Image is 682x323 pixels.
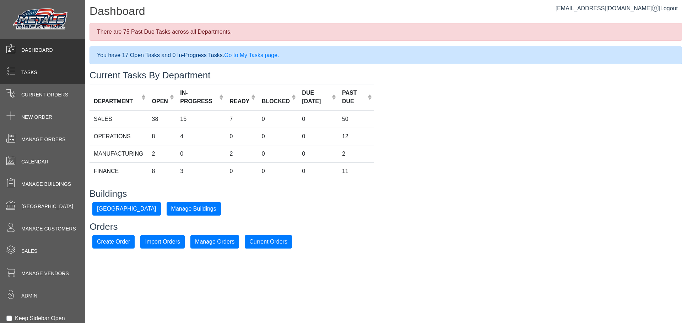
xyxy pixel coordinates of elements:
[15,314,65,323] label: Keep Sidebar Open
[298,162,338,180] td: 0
[342,89,366,106] div: PAST DUE
[90,46,682,64] div: You have 17 Open Tasks and 0 In-Progress Tasks.
[338,110,374,128] td: 50
[298,110,338,128] td: 0
[90,4,682,20] h1: Dashboard
[167,205,221,211] a: Manage Buildings
[21,91,68,99] span: Current Orders
[152,97,168,106] div: OPEN
[21,136,65,143] span: Manage Orders
[176,145,225,162] td: 0
[190,235,239,249] button: Manage Orders
[225,162,257,180] td: 0
[21,203,73,210] span: [GEOGRAPHIC_DATA]
[245,238,292,244] a: Current Orders
[140,238,185,244] a: Import Orders
[258,110,298,128] td: 0
[92,235,135,249] button: Create Order
[90,23,682,41] div: There are 75 Past Due Tasks across all Departments.
[148,145,176,162] td: 2
[258,145,298,162] td: 0
[21,247,37,255] span: Sales
[302,89,330,106] div: DUE [DATE]
[660,5,678,11] span: Logout
[229,97,249,106] div: READY
[21,180,71,188] span: Manage Buildings
[262,97,290,106] div: BLOCKED
[90,145,148,162] td: MANUFACTURING
[556,4,678,13] div: |
[258,128,298,145] td: 0
[245,235,292,249] button: Current Orders
[225,110,257,128] td: 7
[225,128,257,145] td: 0
[298,145,338,162] td: 0
[225,145,257,162] td: 2
[21,292,37,300] span: Admin
[176,110,225,128] td: 15
[21,46,53,54] span: Dashboard
[90,188,682,199] h3: Buildings
[21,270,69,277] span: Manage Vendors
[338,128,374,145] td: 12
[90,110,148,128] td: SALES
[176,128,225,145] td: 4
[556,5,659,11] a: [EMAIL_ADDRESS][DOMAIN_NAME]
[338,162,374,180] td: 11
[190,238,239,244] a: Manage Orders
[92,205,161,211] a: [GEOGRAPHIC_DATA]
[21,225,76,233] span: Manage Customers
[338,145,374,162] td: 2
[11,6,71,33] img: Metals Direct Inc Logo
[180,89,217,106] div: IN-PROGRESS
[21,69,37,76] span: Tasks
[176,162,225,180] td: 3
[258,162,298,180] td: 0
[94,97,140,106] div: DEPARTMENT
[92,238,135,244] a: Create Order
[140,235,185,249] button: Import Orders
[90,162,148,180] td: FINANCE
[21,158,48,166] span: Calendar
[21,113,52,121] span: New Order
[148,110,176,128] td: 38
[90,128,148,145] td: OPERATIONS
[298,128,338,145] td: 0
[90,70,682,81] h3: Current Tasks By Department
[167,202,221,216] button: Manage Buildings
[148,128,176,145] td: 8
[90,221,682,232] h3: Orders
[224,52,279,58] a: Go to My Tasks page.
[92,202,161,216] button: [GEOGRAPHIC_DATA]
[148,162,176,180] td: 8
